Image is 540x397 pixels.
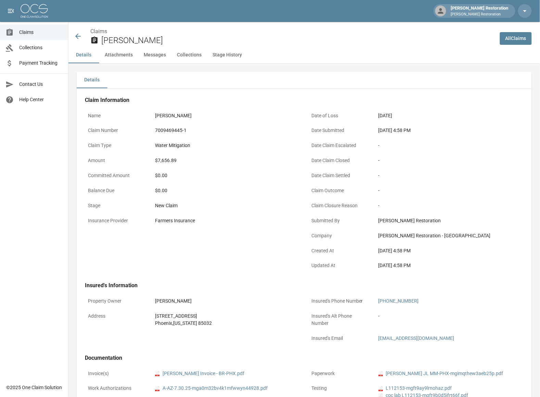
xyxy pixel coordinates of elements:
div: [DATE] [378,112,393,119]
button: Details [68,47,99,63]
p: Claim Number [85,124,146,137]
p: Created At [308,244,370,257]
span: Collections [19,44,63,51]
p: Company [308,229,370,242]
a: Claims [90,28,107,35]
p: Address [85,309,146,323]
p: Paperwork [308,367,370,381]
p: Claim Type [85,139,146,152]
div: - [378,202,520,209]
div: $0.00 [155,172,297,179]
span: Help Center [19,96,63,103]
h4: Insured's Information [85,282,524,289]
div: - [378,142,520,149]
p: Date Claim Settled [308,169,370,182]
div: $0.00 [155,187,297,194]
p: Insured's Phone Number [308,294,370,308]
div: Farmers Insurance [155,217,195,224]
div: - [378,313,380,320]
button: Details [77,72,107,88]
p: Work Authorizations [85,382,146,395]
a: [EMAIL_ADDRESS][DOMAIN_NAME] [378,335,454,341]
p: Insured's Alt Phone Number [308,309,370,330]
a: pdfL112153-mgft9ay9lrnohaz.pdf [378,385,452,392]
div: - [378,157,520,164]
p: [PERSON_NAME] Restoration [451,12,509,17]
a: pdf[PERSON_NAME] Invoice - BR-PHX.pdf [155,370,244,378]
a: AllClaims [500,32,532,45]
p: Name [85,109,146,122]
div: [DATE] 4:58 PM [378,127,520,134]
div: details tabs [77,72,532,88]
p: Claim Outcome [308,184,370,197]
button: open drawer [4,4,18,18]
button: Attachments [99,47,138,63]
div: © 2025 One Claim Solution [6,384,62,391]
div: - [378,187,520,194]
div: [PERSON_NAME] [155,112,192,119]
h4: Documentation [85,355,524,362]
h4: Claim Information [85,97,524,104]
span: Claims [19,29,63,36]
p: Insurance Provider [85,214,146,227]
div: - [378,172,520,179]
nav: breadcrumb [90,27,494,36]
p: Date of Loss [308,109,370,122]
div: [PERSON_NAME] Restoration [378,217,520,224]
a: [PHONE_NUMBER] [378,298,419,304]
p: Invoice(s) [85,367,146,381]
p: Property Owner [85,294,146,308]
p: Updated At [308,259,370,272]
p: Insured's Email [308,332,370,345]
div: $7,656.89 [155,157,177,164]
button: Stage History [207,47,247,63]
p: Testing [308,382,370,395]
p: Claim Closure Reason [308,199,370,212]
h2: [PERSON_NAME] [101,36,494,45]
button: Collections [171,47,207,63]
p: Date Claim Escalated [308,139,370,152]
span: Payment Tracking [19,59,63,67]
div: [PERSON_NAME] Restoration - [GEOGRAPHIC_DATA] [378,232,520,239]
div: Water Mitigation [155,142,190,149]
p: Date Submitted [308,124,370,137]
p: Date Claim Closed [308,154,370,167]
div: [PERSON_NAME] [155,297,192,305]
p: Balance Due [85,184,146,197]
p: Amount [85,154,146,167]
a: pdfA-AZ-7.30.25-mga0m32bv4k1mfwwyn44928.pdf [155,385,268,392]
div: [DATE] 4:58 PM [378,247,520,254]
div: 7009469445-1 [155,127,187,134]
div: Phoenix , [US_STATE] 85032 [155,320,212,327]
div: anchor tabs [68,47,540,63]
div: [PERSON_NAME] Restoration [448,5,511,17]
div: New Claim [155,202,297,209]
a: pdf[PERSON_NAME] JL MM-PHX-mgimqthew3aeb25p.pdf [378,370,503,378]
img: ocs-logo-white-transparent.png [21,4,48,18]
div: [STREET_ADDRESS] [155,313,212,320]
p: Submitted By [308,214,370,227]
p: Stage [85,199,146,212]
div: [DATE] 4:58 PM [378,262,520,269]
button: Messages [138,47,171,63]
span: Contact Us [19,81,63,88]
p: Committed Amount [85,169,146,182]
